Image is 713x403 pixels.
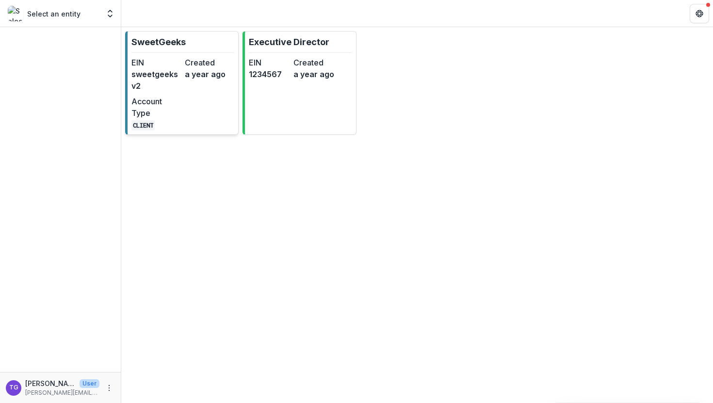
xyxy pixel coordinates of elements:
a: SweetGeeksEINsweetgeeksv2Createda year agoAccount TypeCLIENT [125,31,239,135]
dt: Created [293,57,334,68]
p: User [80,379,99,388]
button: More [103,382,115,394]
p: SweetGeeks [131,35,186,48]
dt: Created [185,57,234,68]
dd: a year ago [185,68,234,80]
dt: EIN [249,57,290,68]
a: Executive DirectorEIN1234567Createda year ago [243,31,356,135]
div: Theresa Gartland [9,385,18,391]
p: [PERSON_NAME] [25,378,76,388]
dt: EIN [131,57,181,68]
dd: a year ago [293,68,334,80]
code: CLIENT [131,120,155,130]
button: Get Help [690,4,709,23]
p: Select an entity [27,9,81,19]
p: [PERSON_NAME][EMAIL_ADDRESS][DOMAIN_NAME] [25,388,99,397]
button: Open entity switcher [103,4,117,23]
dd: sweetgeeksv2 [131,68,181,92]
dd: 1234567 [249,68,290,80]
img: Select an entity [8,6,23,21]
p: Executive Director [249,35,329,48]
dt: Account Type [131,96,181,119]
